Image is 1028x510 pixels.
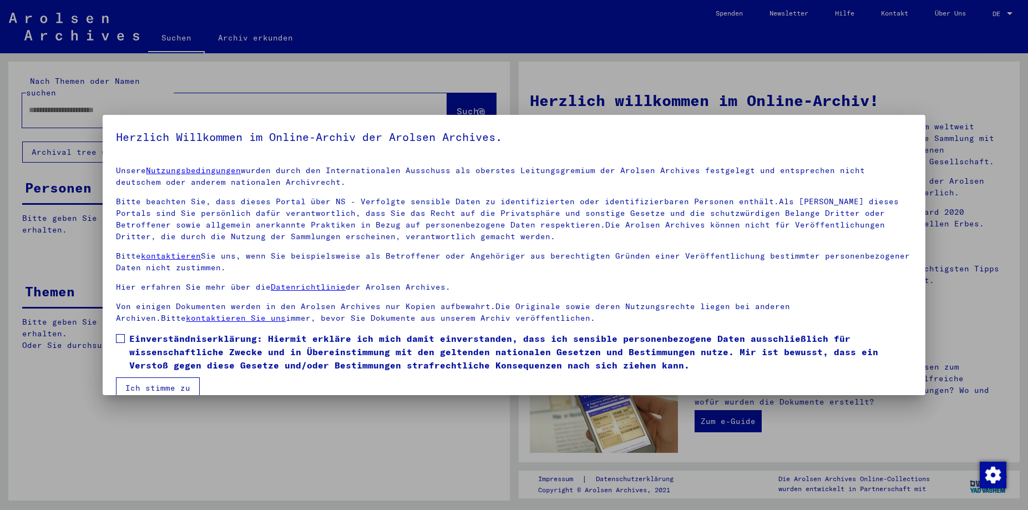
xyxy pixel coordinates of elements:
[186,313,286,323] a: kontaktieren Sie uns
[116,281,911,293] p: Hier erfahren Sie mehr über die der Arolsen Archives.
[116,128,911,146] h5: Herzlich Willkommen im Online-Archiv der Arolsen Archives.
[116,301,911,324] p: Von einigen Dokumenten werden in den Arolsen Archives nur Kopien aufbewahrt.Die Originale sowie d...
[146,165,241,175] a: Nutzungsbedingungen
[980,462,1006,488] img: Zustimmung ändern
[116,377,200,398] button: Ich stimme zu
[141,251,201,261] a: kontaktieren
[116,250,911,274] p: Bitte Sie uns, wenn Sie beispielsweise als Betroffener oder Angehöriger aus berechtigten Gründen ...
[116,196,911,243] p: Bitte beachten Sie, dass dieses Portal über NS - Verfolgte sensible Daten zu identifizierten oder...
[116,165,911,188] p: Unsere wurden durch den Internationalen Ausschuss als oberstes Leitungsgremium der Arolsen Archiv...
[271,282,346,292] a: Datenrichtlinie
[129,332,911,372] span: Einverständniserklärung: Hiermit erkläre ich mich damit einverstanden, dass ich sensible personen...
